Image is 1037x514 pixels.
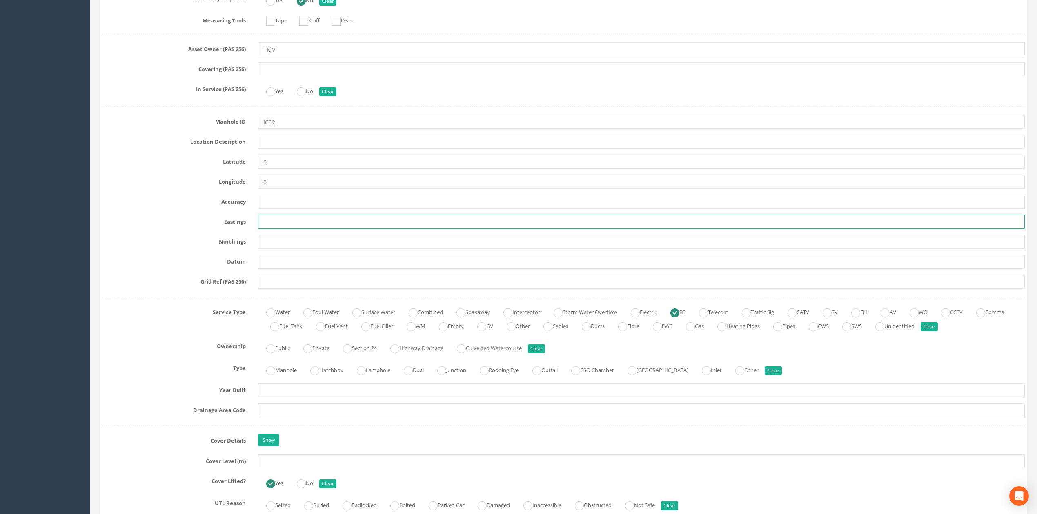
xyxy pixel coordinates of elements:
label: Gas [678,319,704,331]
label: Padlocked [334,498,377,510]
label: Culverted Watercourse [449,341,522,353]
label: Other [727,363,759,375]
label: Covering (PAS 256) [96,62,252,73]
label: Inlet [694,363,722,375]
label: FWS [645,319,672,331]
label: FH [843,306,867,317]
label: Inaccessible [515,498,561,510]
label: Fuel Tank [262,319,303,331]
label: Cover Details [96,434,252,445]
label: Pipes [765,319,795,331]
label: Measuring Tools [96,14,252,24]
div: Open Intercom Messenger [1009,486,1029,506]
label: Heating Pipes [709,319,760,331]
label: No [289,476,313,488]
label: Public [258,341,290,353]
label: Eastings [96,215,252,226]
label: UTL Reason [96,496,252,507]
label: Ducts [574,319,605,331]
label: Junction [429,363,466,375]
label: Rodding Eye [472,363,519,375]
label: Empty [431,319,464,331]
label: Cover Lifted? [96,474,252,485]
label: Comms [968,306,1004,317]
label: Accuracy [96,195,252,206]
label: Damaged [470,498,510,510]
label: Northings [96,235,252,246]
label: Manhole ID [96,115,252,126]
label: CWS [801,319,829,331]
label: SWS [834,319,862,331]
label: Lamphole [349,363,390,375]
label: Longitude [96,175,252,186]
label: Telecom [691,306,728,317]
label: Other [498,319,530,331]
label: Service Type [96,306,252,316]
label: Tape [258,14,287,26]
label: Section 24 [335,341,377,353]
label: CSO Chamber [563,363,614,375]
label: Outfall [524,363,558,375]
label: Traffic Sig [734,306,774,317]
label: Latitude [96,155,252,166]
label: In Service (PAS 256) [96,82,252,93]
label: Water [258,306,290,317]
label: Storm Water Overflow [545,306,617,317]
label: Asset Owner (PAS 256) [96,42,252,53]
label: Buried [296,498,329,510]
label: Soakaway [448,306,490,317]
label: AV [872,306,896,317]
label: Yes [258,476,283,488]
button: Clear [765,366,782,375]
label: Yes [258,84,283,96]
label: Seized [258,498,291,510]
label: Highway Drainage [382,341,443,353]
label: Unidentified [867,319,915,331]
label: GV [469,319,493,331]
button: Clear [319,87,336,96]
label: Hatchbox [302,363,343,375]
label: Obstructed [567,498,612,510]
button: Clear [921,322,938,331]
label: Dual [396,363,424,375]
label: Manhole [258,363,297,375]
label: Bolted [382,498,415,510]
label: Location Description [96,135,252,146]
label: Fuel Filler [353,319,393,331]
button: Clear [661,501,678,510]
label: SV [814,306,838,317]
label: Foul Water [295,306,339,317]
label: Type [96,361,252,372]
a: Show [258,434,279,446]
button: Clear [319,479,336,488]
label: Interceptor [495,306,540,317]
label: Private [295,341,329,353]
label: Not Safe [617,498,655,510]
label: CATV [779,306,809,317]
button: Clear [528,344,545,353]
label: WM [398,319,425,331]
label: Ownership [96,339,252,350]
label: Surface Water [344,306,395,317]
label: BT [662,306,685,317]
label: WO [901,306,928,317]
label: [GEOGRAPHIC_DATA] [619,363,688,375]
label: Cables [535,319,568,331]
label: Year Built [96,383,252,394]
label: Disto [324,14,354,26]
label: Grid Ref (PAS 256) [96,275,252,286]
label: Staff [291,14,320,26]
label: No [289,84,313,96]
label: Parked Car [421,498,464,510]
label: Fuel Vent [308,319,348,331]
label: Electric [623,306,657,317]
label: Combined [401,306,443,317]
label: Drainage Area Code [96,403,252,414]
label: Fibre [610,319,639,331]
label: CCTV [933,306,963,317]
label: Cover Level (m) [96,454,252,465]
label: Datum [96,255,252,266]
